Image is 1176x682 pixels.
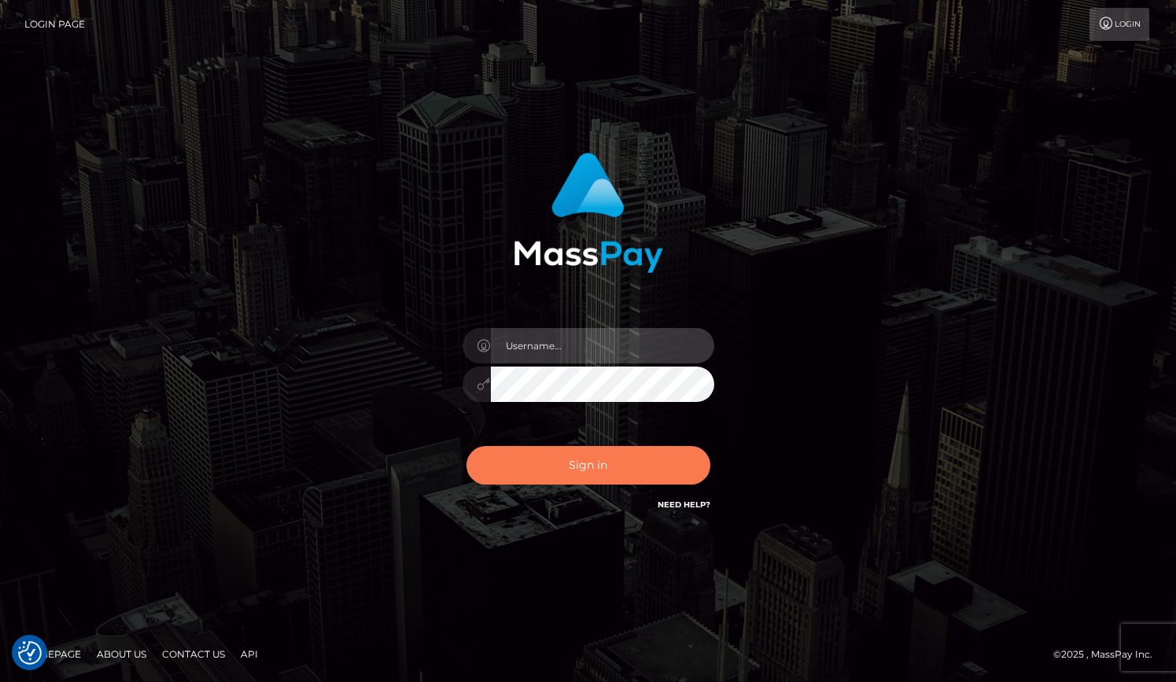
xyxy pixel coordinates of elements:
button: Consent Preferences [18,641,42,665]
a: Need Help? [658,500,710,510]
a: Login Page [24,8,85,41]
a: About Us [90,642,153,666]
div: © 2025 , MassPay Inc. [1053,646,1164,663]
a: Contact Us [156,642,231,666]
a: Login [1089,8,1149,41]
input: Username... [491,328,714,363]
a: Homepage [17,642,87,666]
img: MassPay Login [514,153,663,273]
img: Revisit consent button [18,641,42,665]
a: API [234,642,264,666]
button: Sign in [466,446,710,485]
